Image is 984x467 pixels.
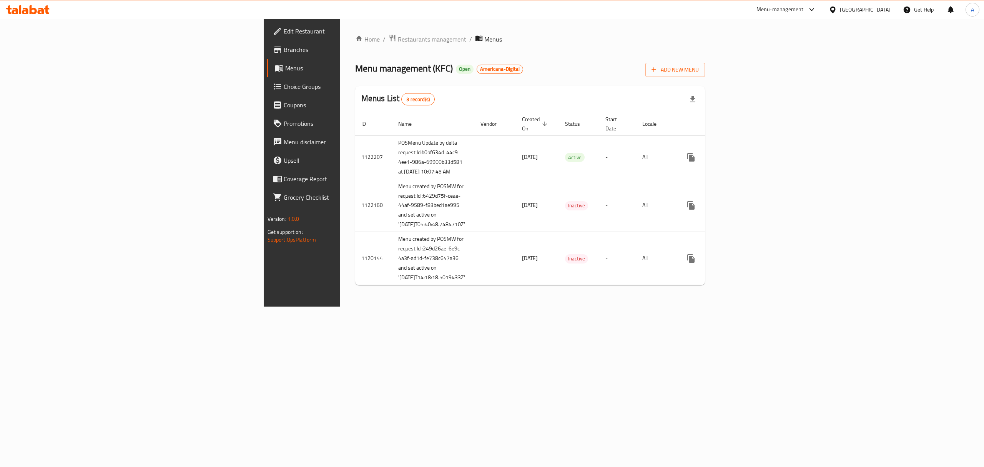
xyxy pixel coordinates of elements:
[267,188,428,207] a: Grocery Checklist
[682,196,700,215] button: more
[683,90,702,108] div: Export file
[267,170,428,188] a: Coverage Report
[268,214,286,224] span: Version:
[284,174,422,183] span: Coverage Report
[652,65,699,75] span: Add New Menu
[682,148,700,167] button: more
[285,63,422,73] span: Menus
[361,93,435,105] h2: Menus List
[756,5,804,14] div: Menu-management
[398,119,422,128] span: Name
[288,214,299,224] span: 1.0.0
[522,253,538,263] span: [DATE]
[284,137,422,147] span: Menu disclaimer
[284,119,422,128] span: Promotions
[565,201,588,210] span: Inactive
[645,63,705,77] button: Add New Menu
[267,40,428,59] a: Branches
[840,5,891,14] div: [GEOGRAPHIC_DATA]
[565,119,590,128] span: Status
[599,135,636,179] td: -
[355,34,705,44] nav: breadcrumb
[700,196,719,215] button: Change Status
[522,152,538,162] span: [DATE]
[484,35,502,44] span: Menus
[477,66,523,72] span: Americana-Digital
[392,232,474,285] td: Menu created by POSMW for request Id :249d26ae-6e9c-4a3f-ad1d-fe738c647a36 and set active on '[DA...
[267,22,428,40] a: Edit Restaurant
[392,135,474,179] td: POSMenu Update by delta request Id:b0bf634d-44c9-4ee1-986a-69900b33d581 at [DATE] 10:07:45 AM
[402,96,434,103] span: 3 record(s)
[284,156,422,165] span: Upsell
[700,148,719,167] button: Change Status
[401,93,435,105] div: Total records count
[392,179,474,232] td: Menu created by POSMW for request Id :6429d75f-ceae-44af-9589-f83bed1ae995 and set active on '[DA...
[268,227,303,237] span: Get support on:
[456,65,474,74] div: Open
[267,96,428,114] a: Coupons
[284,82,422,91] span: Choice Groups
[642,119,667,128] span: Locale
[267,151,428,170] a: Upsell
[565,153,585,162] span: Active
[599,179,636,232] td: -
[636,179,676,232] td: All
[480,119,507,128] span: Vendor
[469,35,472,44] li: /
[522,200,538,210] span: [DATE]
[267,59,428,77] a: Menus
[355,60,453,77] span: Menu management ( KFC )
[522,115,550,133] span: Created On
[971,5,974,14] span: A
[700,249,719,268] button: Change Status
[284,45,422,54] span: Branches
[636,135,676,179] td: All
[355,112,762,285] table: enhanced table
[605,115,627,133] span: Start Date
[267,114,428,133] a: Promotions
[284,100,422,110] span: Coupons
[682,249,700,268] button: more
[284,193,422,202] span: Grocery Checklist
[676,112,762,136] th: Actions
[565,254,588,263] span: Inactive
[456,66,474,72] span: Open
[267,77,428,96] a: Choice Groups
[284,27,422,36] span: Edit Restaurant
[267,133,428,151] a: Menu disclaimer
[268,235,316,245] a: Support.OpsPlatform
[398,35,466,44] span: Restaurants management
[599,232,636,285] td: -
[361,119,376,128] span: ID
[636,232,676,285] td: All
